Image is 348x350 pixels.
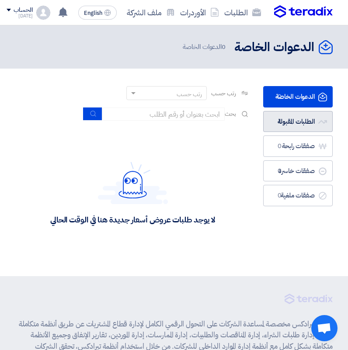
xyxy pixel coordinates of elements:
img: Hello [98,162,168,204]
a: الدعوات الخاصة0 [263,86,333,107]
a: صفقات خاسرة0 [263,160,333,182]
a: صفقات رابحة0 [263,135,333,157]
a: الأوردرات [177,2,222,23]
a: الطلبات المقبولة1 [263,111,333,132]
span: 0 [274,167,285,176]
span: رتب حسب [211,89,236,98]
a: ملف الشركة [124,2,177,23]
span: English [84,10,102,16]
input: ابحث بعنوان أو رقم الطلب [102,107,225,121]
span: 0 [222,42,226,52]
img: Teradix logo [274,5,333,18]
span: بحث [225,109,236,118]
div: الحساب [14,7,32,14]
span: الدعوات الخاصة [183,42,227,52]
div: Open chat [311,315,338,341]
span: 0 [274,191,285,200]
button: English [78,6,117,20]
div: لا يوجد طلبات عروض أسعار جديدة هنا في الوقت الحالي [50,215,215,225]
a: صفقات ملغية0 [263,185,333,206]
h2: الدعوات الخاصة [234,39,314,56]
div: رتب حسب [177,90,202,99]
a: الطلبات [222,2,264,23]
span: 0 [274,93,285,101]
img: profile_test.png [36,6,50,20]
div: [DATE] [7,14,32,18]
span: 0 [274,142,285,151]
span: 1 [274,118,285,126]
